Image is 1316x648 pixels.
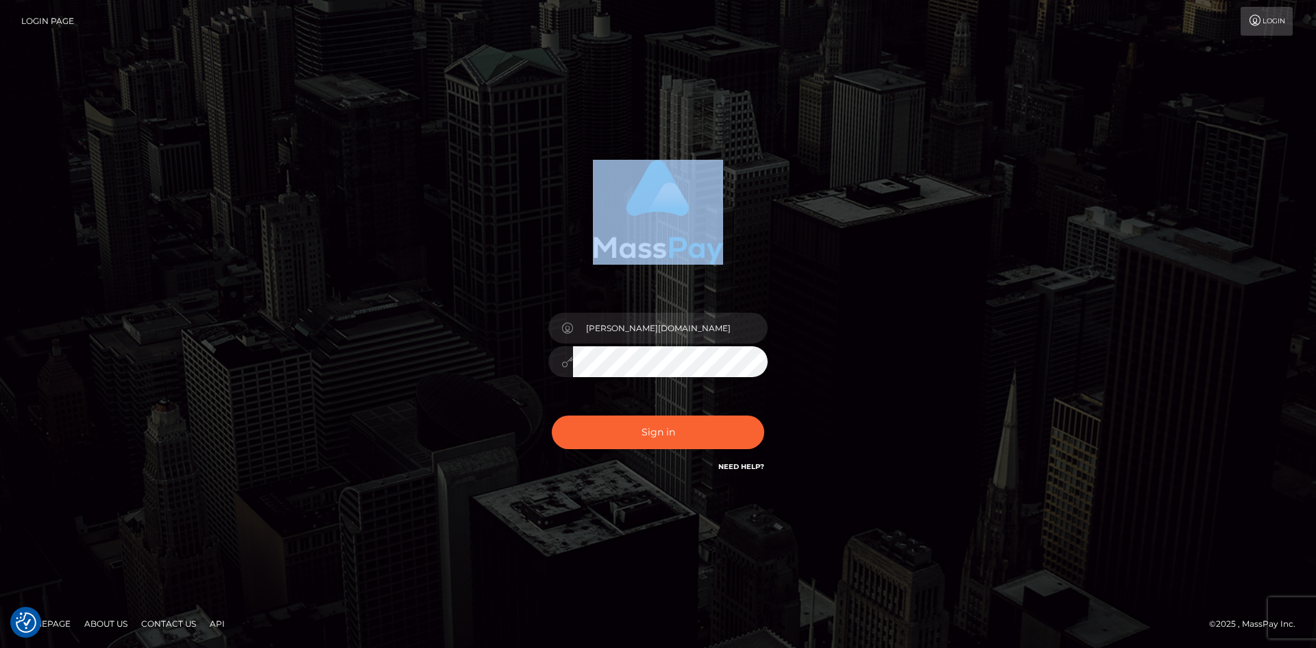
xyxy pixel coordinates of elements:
[15,613,76,634] a: Homepage
[79,613,133,634] a: About Us
[593,160,723,265] img: MassPay Login
[136,613,202,634] a: Contact Us
[21,7,74,36] a: Login Page
[573,313,768,344] input: Username...
[1209,616,1306,632] div: © 2025 , MassPay Inc.
[204,613,230,634] a: API
[552,416,764,449] button: Sign in
[16,612,36,633] img: Revisit consent button
[1241,7,1293,36] a: Login
[16,612,36,633] button: Consent Preferences
[718,462,764,471] a: Need Help?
